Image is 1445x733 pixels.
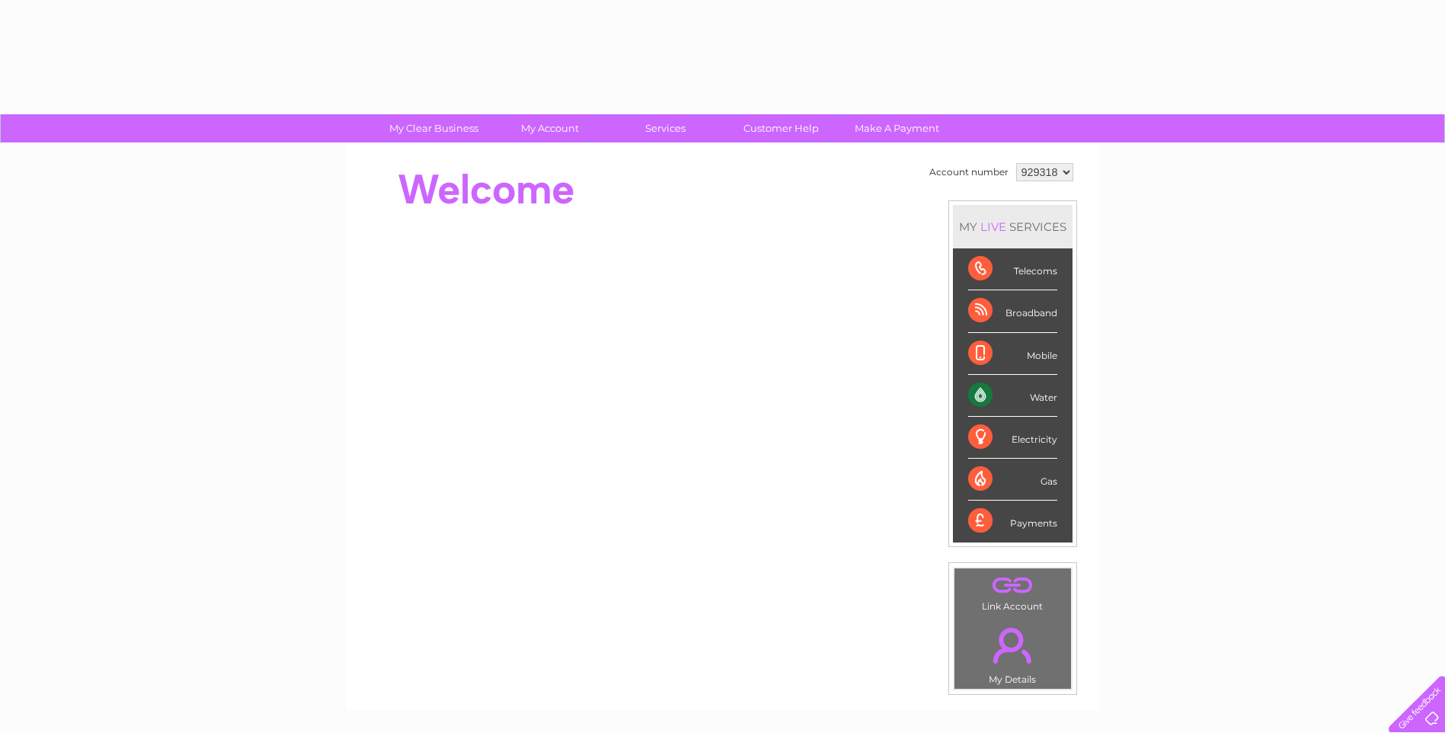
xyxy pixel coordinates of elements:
div: Payments [968,501,1057,542]
td: Account number [926,159,1012,185]
div: LIVE [977,219,1009,234]
div: MY SERVICES [953,205,1073,248]
div: Mobile [968,333,1057,375]
a: . [958,572,1067,599]
a: My Account [487,114,612,142]
div: Broadband [968,290,1057,332]
div: Water [968,375,1057,417]
td: My Details [954,615,1072,690]
a: . [958,619,1067,672]
a: Customer Help [718,114,844,142]
div: Electricity [968,417,1057,459]
div: Telecoms [968,248,1057,290]
td: Link Account [954,568,1072,616]
a: Make A Payment [834,114,960,142]
a: My Clear Business [371,114,497,142]
div: Gas [968,459,1057,501]
a: Services [603,114,728,142]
